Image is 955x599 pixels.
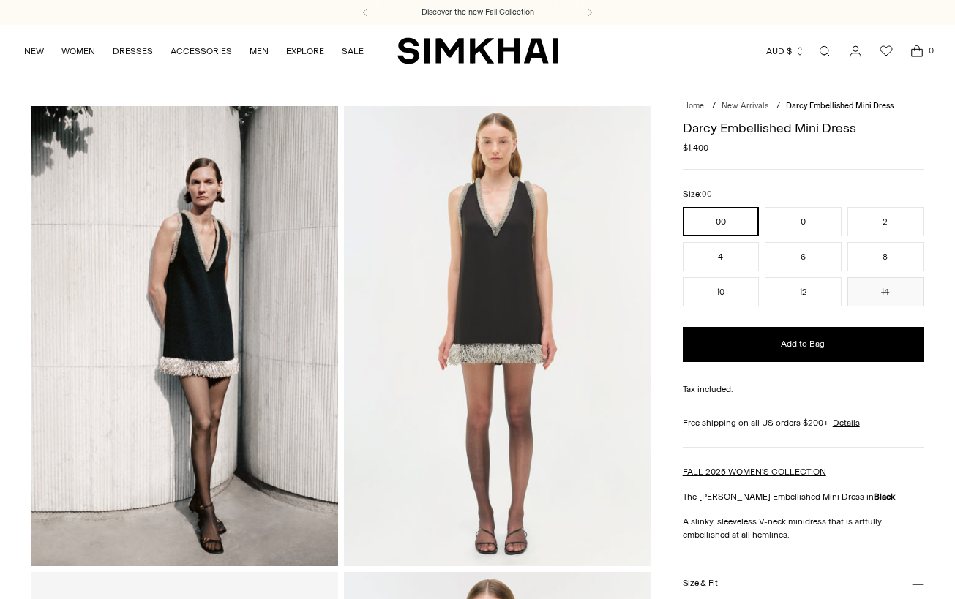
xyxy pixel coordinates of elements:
[683,416,924,429] div: Free shipping on all US orders $200+
[847,207,924,236] button: 2
[61,35,95,67] a: WOMEN
[342,35,364,67] a: SALE
[781,338,825,350] span: Add to Bag
[722,101,768,110] a: New Arrivals
[810,37,839,66] a: Open search modal
[683,101,704,110] a: Home
[422,7,534,18] a: Discover the new Fall Collection
[712,100,716,113] div: /
[683,242,759,271] button: 4
[872,37,901,66] a: Wishlist
[286,35,324,67] a: EXPLORE
[702,189,712,199] span: 00
[683,277,759,306] button: 10
[683,121,924,135] h1: Darcy Embellished Mini Dress
[902,37,932,66] a: Open cart modal
[344,106,651,566] img: Darcy Embellished Mini Dress
[683,187,712,201] label: Size:
[683,141,708,154] span: $1,400
[833,416,860,429] a: Details
[776,100,780,113] div: /
[765,277,841,306] button: 12
[683,490,924,503] p: The [PERSON_NAME] Embellished Mini Dress in
[683,515,924,541] p: A slinky, sleeveless V-neck minidress that is artfully embellished at all hemlines.
[924,44,937,57] span: 0
[171,35,232,67] a: ACCESSORIES
[847,242,924,271] button: 8
[683,327,924,362] button: Add to Bag
[766,35,805,67] button: AUD $
[683,467,826,477] a: FALL 2025 WOMEN'S COLLECTION
[874,491,895,502] strong: Black
[683,100,924,113] nav: breadcrumbs
[24,35,44,67] a: NEW
[250,35,269,67] a: MEN
[113,35,153,67] a: DRESSES
[765,207,841,236] button: 0
[683,383,924,396] div: Tax included.
[683,579,718,588] h3: Size & Fit
[683,207,759,236] button: 00
[841,37,870,66] a: Go to the account page
[397,37,558,65] a: SIMKHAI
[847,277,924,306] button: 14
[765,242,841,271] button: 6
[786,101,894,110] span: Darcy Embellished Mini Dress
[31,106,338,566] img: Darcy Embellished Mini Dress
